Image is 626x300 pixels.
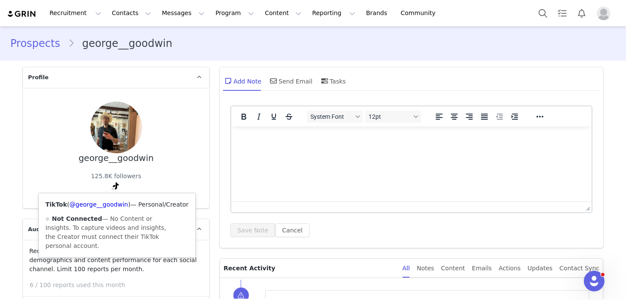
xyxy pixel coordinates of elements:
[230,223,275,237] button: Save Note
[572,3,591,23] button: Notifications
[396,3,445,23] a: Community
[69,201,128,208] a: @george__goodwin
[3,29,36,43] a: Verify
[28,73,49,82] span: Profile
[46,201,67,208] strong: TikTok
[533,3,552,23] button: Search
[267,111,281,123] button: Underline
[157,3,210,23] button: Messages
[3,3,293,83] body: The GRIN Team
[533,111,547,123] button: Reveal or hide additional toolbar items
[7,10,37,18] img: grin logo
[584,271,604,291] iframe: Intercom live chat
[492,111,507,123] button: Decrease indent
[46,215,167,249] span: — No Content or Insights. To capture videos and insights, the Creator must connect their TikTok p...
[210,3,259,23] button: Program
[231,127,592,201] iframe: Rich Text Area
[307,111,363,123] button: Fonts
[369,113,411,120] span: 12pt
[319,71,346,91] div: Tasks
[10,36,68,51] a: Prospects
[477,111,492,123] button: Justify
[597,6,611,20] img: placeholder-profile.jpg
[223,259,395,278] p: Recent Activity
[559,259,599,278] div: Contact Sync
[403,259,410,278] div: All
[310,113,353,120] span: System Font
[3,16,293,23] p: You’re almost done! Please click the link below to verify your email. The link expires in 1 hour.
[462,111,477,123] button: Align right
[130,201,189,208] span: — Personal/Creator
[507,111,522,123] button: Increase indent
[527,259,552,278] div: Updates
[361,3,395,23] a: Brands
[282,111,296,123] button: Strikethrough
[52,215,102,222] strong: Not Connected
[268,71,313,91] div: Send Email
[553,3,572,23] a: Tasks
[137,62,274,69] span: it or contact [EMAIL_ADDRESS][DOMAIN_NAME].
[90,102,142,153] img: 441ec32d-ee9d-4869-8751-34c09ff1ccd3.jpg
[44,3,106,23] button: Recruitment
[107,3,156,23] button: Contacts
[28,225,84,234] span: Audience Reports
[29,247,203,274] p: Request a detailed report of this creator's audience demographics and content performance for eac...
[236,111,251,123] button: Bold
[307,3,360,23] button: Reporting
[91,172,141,181] div: 125.8K followers
[3,62,293,69] p: If you did not request this email, feel free to ignore
[432,111,446,123] button: Align left
[78,153,154,163] div: george__goodwin
[441,259,465,278] div: Content
[592,6,619,20] button: Profile
[365,111,421,123] button: Font sizes
[3,3,293,10] p: Hi [PERSON_NAME] ,
[499,259,521,278] div: Actions
[583,202,592,212] div: Press the Up and Down arrow keys to resize the editor.
[417,259,434,278] div: Notes
[223,71,261,91] div: Add Note
[472,259,492,278] div: Emails
[30,281,209,290] p: 6 / 100 reports used this month
[275,223,309,237] button: Cancel
[67,201,130,208] span: ( )
[251,111,266,123] button: Italic
[260,3,307,23] button: Content
[447,111,462,123] button: Align center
